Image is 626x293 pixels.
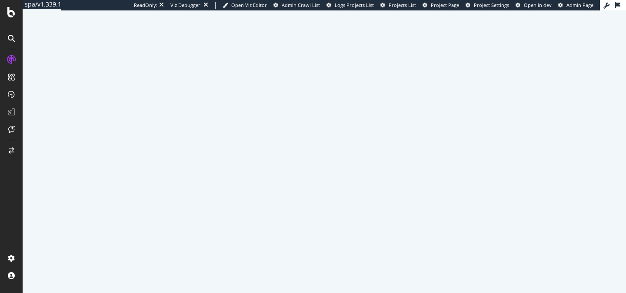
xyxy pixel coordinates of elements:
div: animation [293,129,356,161]
span: Open Viz Editor [231,2,267,8]
span: Project Page [431,2,459,8]
a: Open Viz Editor [223,2,267,9]
div: Viz Debugger: [170,2,202,9]
a: Admin Crawl List [273,2,320,9]
a: Project Page [423,2,459,9]
span: Project Settings [474,2,509,8]
a: Project Settings [466,2,509,9]
span: Open in dev [524,2,552,8]
span: Projects List [389,2,416,8]
span: Admin Crawl List [282,2,320,8]
div: ReadOnly: [134,2,157,9]
a: Logs Projects List [326,2,374,9]
span: Logs Projects List [335,2,374,8]
span: Admin Page [566,2,593,8]
a: Open in dev [516,2,552,9]
a: Projects List [380,2,416,9]
a: Admin Page [558,2,593,9]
